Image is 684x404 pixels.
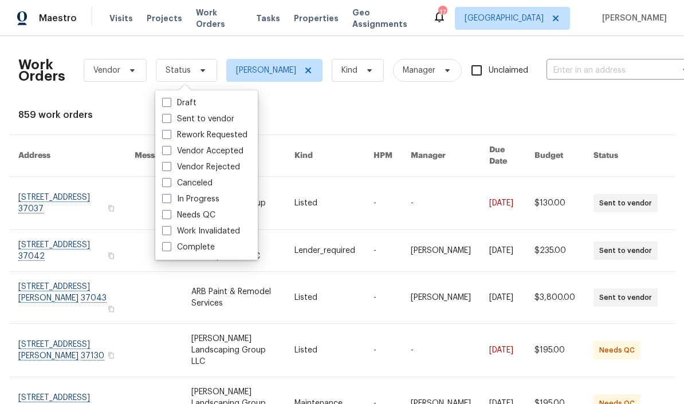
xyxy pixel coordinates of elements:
label: Sent to vendor [162,113,234,125]
td: - [402,177,480,230]
td: Listed [285,177,364,230]
label: Vendor Accepted [162,145,243,157]
span: [PERSON_NAME] [236,65,296,76]
button: Copy Address [106,203,116,213]
label: Canceled [162,177,213,189]
span: [PERSON_NAME] [597,13,667,24]
label: Draft [162,97,196,109]
td: - [364,230,402,272]
td: ARB Paint & Remodel Services [182,272,285,324]
span: Status [166,65,191,76]
span: Tasks [256,14,280,22]
td: - [364,177,402,230]
button: Copy Address [106,304,116,314]
td: [PERSON_NAME] [402,230,480,272]
th: Budget [525,135,584,177]
span: Projects [147,13,182,24]
td: Lender_required [285,230,364,272]
th: Messages [125,135,182,177]
span: Maestro [39,13,77,24]
td: - [402,324,480,377]
span: Geo Assignments [352,7,419,30]
td: - [364,324,402,377]
span: Kind [341,65,357,76]
label: In Progress [162,193,219,205]
label: Work Invalidated [162,225,240,237]
th: Kind [285,135,364,177]
th: Due Date [480,135,525,177]
h2: Work Orders [18,59,65,82]
th: Manager [402,135,480,177]
span: Work Orders [196,7,242,30]
button: Copy Address [106,350,116,361]
th: Status [584,135,675,177]
label: Needs QC [162,209,215,221]
span: Properties [294,13,339,24]
div: 17 [438,7,446,18]
span: [GEOGRAPHIC_DATA] [465,13,544,24]
td: Listed [285,272,364,324]
span: Manager [403,65,435,76]
label: Complete [162,241,215,253]
span: Vendor [93,65,120,76]
th: HPM [364,135,402,177]
td: - [364,272,402,324]
td: [PERSON_NAME] Landscaping Group LLC [182,324,285,377]
div: 859 work orders [18,109,666,121]
span: Visits [109,13,133,24]
label: Rework Requested [162,129,247,141]
th: Address [9,135,125,177]
button: Copy Address [106,251,116,261]
td: Listed [285,324,364,377]
label: Vendor Rejected [162,161,240,173]
input: Enter in an address [547,62,661,80]
td: [PERSON_NAME] [402,272,480,324]
span: Unclaimed [489,65,528,77]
